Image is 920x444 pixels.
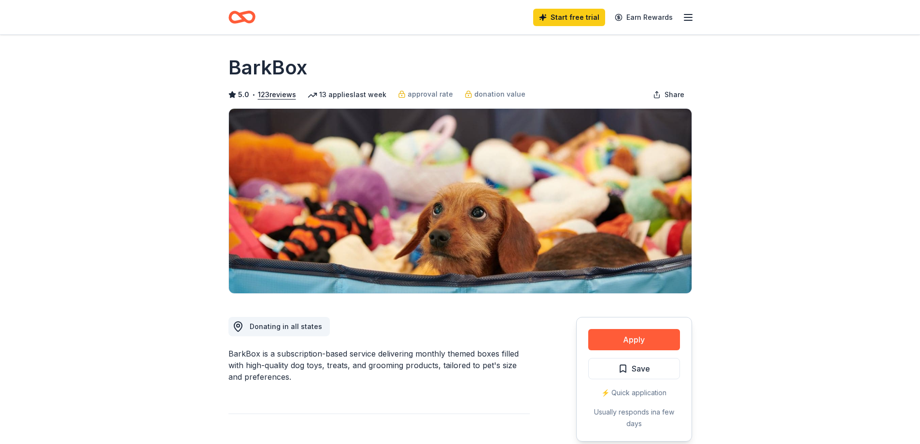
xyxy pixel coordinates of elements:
[308,89,386,100] div: 13 applies last week
[258,89,296,100] button: 123reviews
[238,89,249,100] span: 5.0
[632,362,650,375] span: Save
[533,9,605,26] a: Start free trial
[474,88,525,100] span: donation value
[609,9,679,26] a: Earn Rewards
[588,387,680,399] div: ⚡️ Quick application
[228,348,530,383] div: BarkBox is a subscription-based service delivering monthly themed boxes filled with high-quality ...
[588,406,680,430] div: Usually responds in a few days
[588,358,680,379] button: Save
[228,54,307,81] h1: BarkBox
[252,91,255,99] span: •
[645,85,692,104] button: Share
[408,88,453,100] span: approval rate
[398,88,453,100] a: approval rate
[665,89,684,100] span: Share
[250,322,322,330] span: Donating in all states
[588,329,680,350] button: Apply
[229,109,692,293] img: Image for BarkBox
[228,6,255,29] a: Home
[465,88,525,100] a: donation value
